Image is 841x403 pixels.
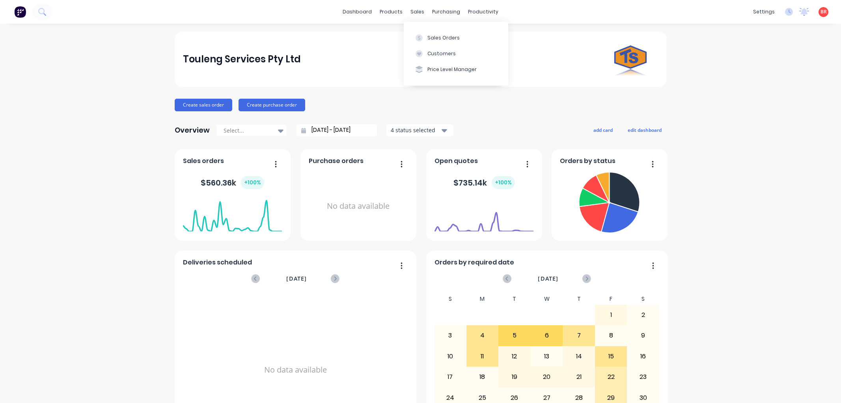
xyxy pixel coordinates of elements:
div: Overview [175,122,210,138]
div: 4 status selected [391,126,440,134]
button: Customers [404,46,508,62]
img: Touleng Services Pty Ltd [603,32,658,87]
div: M [466,293,499,305]
span: [DATE] [538,274,558,283]
div: Touleng Services Pty Ltd [183,51,301,67]
div: 17 [434,367,466,387]
div: $ 735.14k [453,176,515,189]
div: 2 [627,305,659,325]
div: S [434,293,466,305]
div: 21 [563,367,595,387]
button: edit dashboard [623,125,667,135]
div: 1 [595,305,627,325]
div: 5 [499,326,530,345]
div: 13 [531,347,563,366]
div: T [563,293,595,305]
span: Open quotes [434,156,478,166]
span: Orders by status [560,156,615,166]
div: W [531,293,563,305]
div: 8 [595,326,627,345]
div: 4 [467,326,498,345]
div: $ 560.36k [201,176,264,189]
div: Customers [427,50,456,57]
button: Create sales order [175,99,232,111]
div: purchasing [428,6,464,18]
div: S [627,293,659,305]
div: settings [749,6,779,18]
button: 4 status selected [386,124,453,136]
a: dashboard [339,6,376,18]
div: 14 [563,347,595,366]
button: Sales Orders [404,30,508,45]
div: No data available [309,169,408,244]
div: 12 [499,347,530,366]
div: 6 [531,326,563,345]
button: Price Level Manager [404,62,508,77]
div: 23 [627,367,659,387]
div: sales [407,6,428,18]
div: F [595,293,627,305]
div: productivity [464,6,502,18]
div: 3 [434,326,466,345]
div: 22 [595,367,627,387]
div: 11 [467,347,498,366]
div: products [376,6,407,18]
div: 7 [563,326,595,345]
div: 10 [434,347,466,366]
span: [DATE] [286,274,307,283]
div: Sales Orders [427,34,460,41]
div: 9 [627,326,659,345]
div: 20 [531,367,563,387]
span: Purchase orders [309,156,364,166]
div: + 100 % [492,176,515,189]
div: Price Level Manager [427,66,477,73]
div: 16 [627,347,659,366]
div: 15 [595,347,627,366]
div: 19 [499,367,530,387]
img: Factory [14,6,26,18]
button: Create purchase order [239,99,305,111]
button: add card [588,125,618,135]
span: Orders by required date [434,258,514,267]
div: 18 [467,367,498,387]
div: + 100 % [241,176,264,189]
span: BR [820,8,827,15]
span: Deliveries scheduled [183,258,252,267]
div: T [498,293,531,305]
span: Sales orders [183,156,224,166]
